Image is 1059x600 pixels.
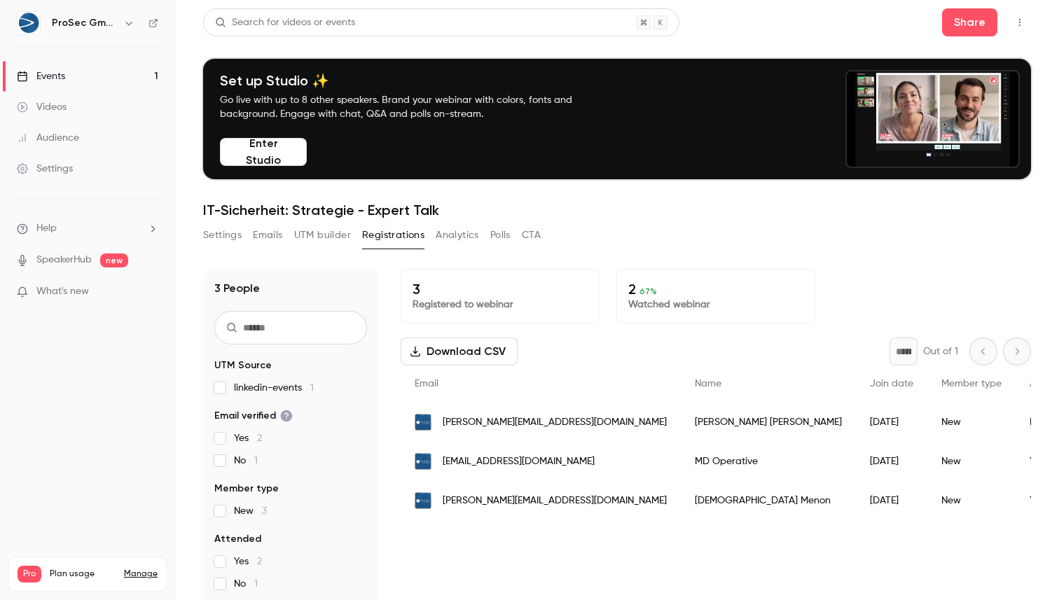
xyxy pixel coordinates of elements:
[681,403,856,442] div: [PERSON_NAME] [PERSON_NAME]
[234,504,267,518] span: New
[214,409,293,423] span: Email verified
[220,72,605,89] h4: Set up Studio ✨
[17,69,65,83] div: Events
[362,224,424,246] button: Registrations
[628,281,803,298] p: 2
[856,403,927,442] div: [DATE]
[927,481,1016,520] div: New
[415,492,431,509] img: prosec-networks.com
[856,481,927,520] div: [DATE]
[18,12,40,34] img: ProSec GmbH
[220,138,307,166] button: Enter Studio
[234,454,258,468] span: No
[18,566,41,582] span: Pro
[941,379,1002,389] span: Member type
[214,482,279,496] span: Member type
[294,224,351,246] button: UTM builder
[695,379,721,389] span: Name
[36,284,89,299] span: What's new
[415,379,438,389] span: Email
[443,494,667,508] span: [PERSON_NAME][EMAIL_ADDRESS][DOMAIN_NAME]
[927,403,1016,442] div: New
[639,286,657,296] span: 67 %
[234,431,262,445] span: Yes
[413,281,588,298] p: 3
[923,344,958,358] p: Out of 1
[870,379,913,389] span: Join date
[100,253,128,267] span: new
[401,337,518,365] button: Download CSV
[17,162,73,176] div: Settings
[214,532,261,546] span: Attended
[234,577,258,591] span: No
[257,557,262,566] span: 2
[856,442,927,481] div: [DATE]
[215,15,355,30] div: Search for videos or events
[203,202,1031,218] h1: IT-Sicherheit: Strategie - Expert Talk
[220,93,605,121] p: Go live with up to 8 other speakers. Brand your webinar with colors, fonts and background. Engage...
[522,224,541,246] button: CTA
[628,298,803,312] p: Watched webinar
[234,381,314,395] span: linkedin-events
[17,221,158,236] li: help-dropdown-opener
[257,433,262,443] span: 2
[413,298,588,312] p: Registered to webinar
[262,506,267,516] span: 3
[17,131,79,145] div: Audience
[214,358,272,372] span: UTM Source
[681,481,856,520] div: [DEMOGRAPHIC_DATA] Menon
[927,442,1016,481] div: New
[234,554,262,568] span: Yes
[52,16,118,30] h6: ProSec GmbH
[490,224,511,246] button: Polls
[415,453,431,470] img: prosec-networks.com
[415,414,431,431] img: prosec-networks.com
[214,280,260,297] h1: 3 People
[203,224,242,246] button: Settings
[443,415,667,430] span: [PERSON_NAME][EMAIL_ADDRESS][DOMAIN_NAME]
[36,221,57,236] span: Help
[253,224,282,246] button: Emails
[310,383,314,393] span: 1
[254,456,258,466] span: 1
[36,253,92,267] a: SpeakerHub
[436,224,479,246] button: Analytics
[124,568,158,580] a: Manage
[443,454,595,469] span: [EMAIL_ADDRESS][DOMAIN_NAME]
[681,442,856,481] div: MD Operative
[942,8,997,36] button: Share
[254,579,258,589] span: 1
[50,568,116,580] span: Plan usage
[17,100,67,114] div: Videos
